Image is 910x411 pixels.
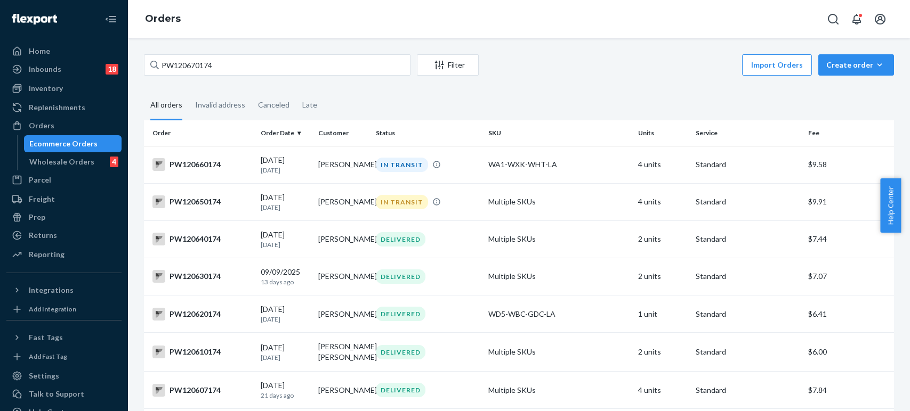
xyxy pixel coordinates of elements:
td: 2 units [634,333,691,372]
a: Add Fast Tag [6,350,122,363]
td: $7.44 [804,220,894,258]
p: Standard [696,385,800,396]
div: Settings [29,371,59,381]
td: $7.84 [804,372,894,409]
a: Wholesale Orders4 [24,153,122,170]
a: Settings [6,367,122,384]
div: Add Fast Tag [29,352,67,361]
td: [PERSON_NAME] [PERSON_NAME] [314,333,372,372]
a: Orders [6,117,122,134]
p: Standard [696,159,800,170]
div: Integrations [29,285,74,295]
td: [PERSON_NAME] [314,295,372,333]
a: Replenishments [6,99,122,116]
a: Inbounds18 [6,61,122,78]
div: DELIVERED [376,345,425,359]
div: Invalid address [195,91,245,119]
th: Order Date [256,120,314,146]
button: Open account menu [869,9,891,30]
td: [PERSON_NAME] [314,183,372,220]
div: PW120650174 [152,195,252,208]
a: Home [6,43,122,60]
div: 18 [106,64,118,75]
button: Open notifications [846,9,867,30]
div: PW120610174 [152,346,252,358]
th: Units [634,120,691,146]
div: Add Integration [29,305,76,314]
a: Orders [145,13,181,24]
div: [DATE] [261,380,310,400]
th: Service [691,120,804,146]
div: PW120620174 [152,308,252,320]
p: 13 days ago [261,277,310,286]
div: DELIVERED [376,383,425,397]
p: [DATE] [261,166,310,175]
th: Order [144,120,256,146]
div: [DATE] [261,229,310,249]
td: [PERSON_NAME] [314,372,372,409]
a: Freight [6,191,122,208]
div: 4 [110,157,118,167]
th: Status [372,120,484,146]
div: IN TRANSIT [376,158,428,172]
ol: breadcrumbs [136,4,189,35]
td: $9.91 [804,183,894,220]
td: 2 units [634,258,691,295]
div: DELIVERED [376,307,425,321]
div: 09/09/2025 [261,267,310,286]
p: Standard [696,196,800,207]
div: IN TRANSIT [376,195,428,209]
td: Multiple SKUs [484,333,634,372]
div: WD5-WBC-GDC-LA [488,309,630,319]
div: Canceled [258,91,289,119]
div: Wholesale Orders [29,157,94,167]
div: [DATE] [261,155,310,175]
a: Prep [6,209,122,226]
div: PW120630174 [152,270,252,283]
div: WA1-WXK-WHT-LA [488,159,630,170]
button: Open Search Box [823,9,844,30]
div: Create order [826,60,886,70]
div: All orders [150,91,182,120]
div: Parcel [29,175,51,185]
div: Talk to Support [29,389,84,399]
td: Multiple SKUs [484,220,634,258]
td: [PERSON_NAME] [314,220,372,258]
div: PW120660174 [152,158,252,171]
button: Close Navigation [100,9,122,30]
p: [DATE] [261,353,310,362]
div: Prep [29,212,45,223]
div: Freight [29,194,55,204]
button: Create order [818,54,894,76]
td: Multiple SKUs [484,183,634,220]
button: Talk to Support [6,385,122,402]
div: Late [302,91,317,119]
a: Add Integration [6,303,122,316]
div: DELIVERED [376,232,425,246]
td: 4 units [634,372,691,409]
button: Help Center [880,178,901,233]
th: SKU [484,120,634,146]
div: DELIVERED [376,269,425,284]
div: Orders [29,120,54,131]
div: PW120607174 [152,384,252,397]
a: Returns [6,227,122,244]
div: Customer [318,128,367,137]
div: Filter [417,60,478,70]
div: Returns [29,230,57,241]
td: [PERSON_NAME] [314,146,372,183]
img: Flexport logo [12,14,57,24]
a: Ecommerce Orders [24,135,122,152]
div: PW120640174 [152,233,252,245]
a: Parcel [6,171,122,188]
div: [DATE] [261,192,310,212]
p: Standard [696,234,800,244]
p: [DATE] [261,203,310,212]
div: Inventory [29,83,63,94]
td: $6.00 [804,333,894,372]
div: [DATE] [261,342,310,362]
p: 21 days ago [261,391,310,400]
td: $9.58 [804,146,894,183]
td: $6.41 [804,295,894,333]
